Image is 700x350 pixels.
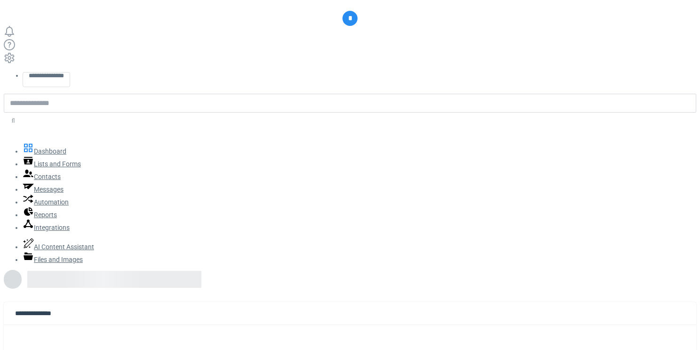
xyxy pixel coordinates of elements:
a: Messages [23,186,64,193]
a: Dashboard [23,147,66,155]
a: Contacts [23,173,61,180]
a: Lists and Forms [23,160,81,168]
span: Integrations [34,224,70,231]
a: Integrations [23,224,70,231]
span: AI Content Assistant [34,243,94,251]
span: Lists and Forms [34,160,81,168]
span: Dashboard [34,147,66,155]
a: Automation [23,198,69,206]
a: AI Content Assistant [23,243,94,251]
a: Files and Images [23,256,83,263]
span: Automation [34,198,69,206]
a: Reports [23,211,57,219]
span: Messages [34,186,64,193]
span: Files and Images [34,256,83,263]
span: Contacts [34,173,61,180]
span: Reports [34,211,57,219]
